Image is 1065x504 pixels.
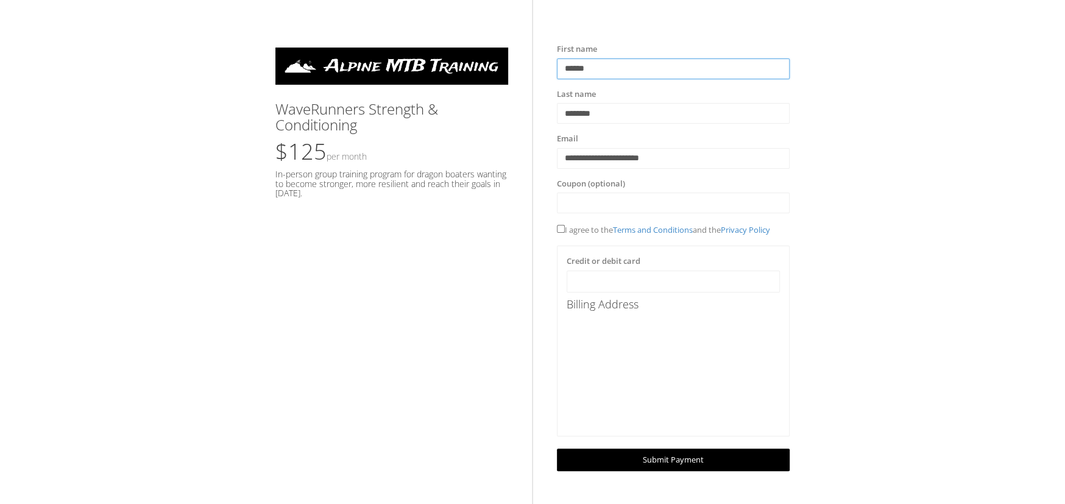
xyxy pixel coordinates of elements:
[557,43,597,55] label: First name
[613,224,693,235] a: Terms and Conditions
[575,277,772,287] iframe: Secure card payment input frame
[327,151,367,162] small: Per Month
[557,133,578,145] label: Email
[557,88,596,101] label: Last name
[567,255,640,268] label: Credit or debit card
[275,43,508,89] img: White-on-BlackNarrow.png
[275,169,508,197] h5: In-person group training program for dragon boaters wanting to become stronger, more resilient an...
[275,137,367,166] span: $125
[564,314,782,429] iframe: Secure address input frame
[643,454,704,465] span: Submit Payment
[721,224,770,235] a: Privacy Policy
[557,178,625,190] label: Coupon (optional)
[557,449,790,471] a: Submit Payment
[557,224,770,235] span: I agree to the and the
[567,299,780,311] h4: Billing Address
[275,101,508,133] h3: WaveRunners Strength & Conditioning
